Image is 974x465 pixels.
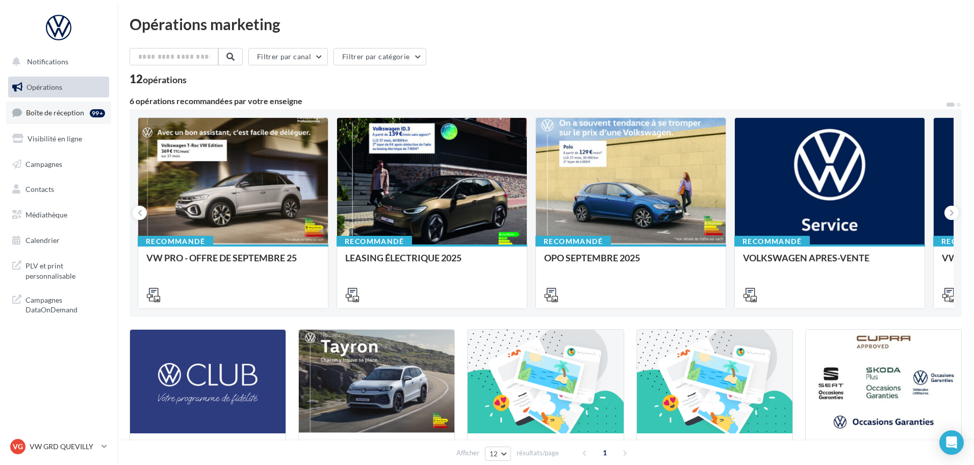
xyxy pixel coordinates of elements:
span: Campagnes DataOnDemand [25,293,105,315]
div: Recommandé [138,236,213,247]
a: Contacts [6,179,111,200]
a: VG VW GRD QUEVILLY [8,437,109,456]
a: Visibilité en ligne [6,128,111,150]
div: opérations [143,75,187,84]
span: résultats/page [517,448,559,458]
span: 12 [490,450,498,458]
span: 1 [597,445,613,461]
div: OPO SEPTEMBRE 2025 [544,253,717,273]
div: Recommandé [337,236,412,247]
span: Contacts [25,185,54,193]
button: Notifications [6,51,107,72]
div: Recommandé [535,236,611,247]
span: Afficher [456,448,479,458]
div: Recommandé [734,236,810,247]
div: Open Intercom Messenger [939,430,964,455]
a: Opérations [6,77,111,98]
span: Médiathèque [25,210,67,219]
span: Opérations [27,83,62,91]
div: VW PRO - OFFRE DE SEPTEMBRE 25 [146,253,320,273]
div: 6 opérations recommandées par votre enseigne [130,97,945,105]
div: LEASING ÉLECTRIQUE 2025 [345,253,519,273]
span: Visibilité en ligne [28,134,82,143]
a: Campagnes DataOnDemand [6,289,111,319]
div: 99+ [90,109,105,117]
span: PLV et print personnalisable [25,259,105,281]
button: 12 [485,447,511,461]
span: Campagnes [25,159,62,168]
div: 12 [130,74,187,85]
a: Calendrier [6,230,111,251]
div: VOLKSWAGEN APRES-VENTE [743,253,916,273]
span: Notifications [27,57,68,66]
a: Médiathèque [6,204,111,226]
span: Boîte de réception [26,108,84,117]
span: VG [13,442,23,452]
button: Filtrer par catégorie [334,48,426,65]
a: Campagnes [6,154,111,175]
a: PLV et print personnalisable [6,255,111,285]
button: Filtrer par canal [248,48,328,65]
p: VW GRD QUEVILLY [30,442,97,452]
div: Opérations marketing [130,16,962,32]
span: Calendrier [25,236,60,244]
a: Boîte de réception99+ [6,102,111,124]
